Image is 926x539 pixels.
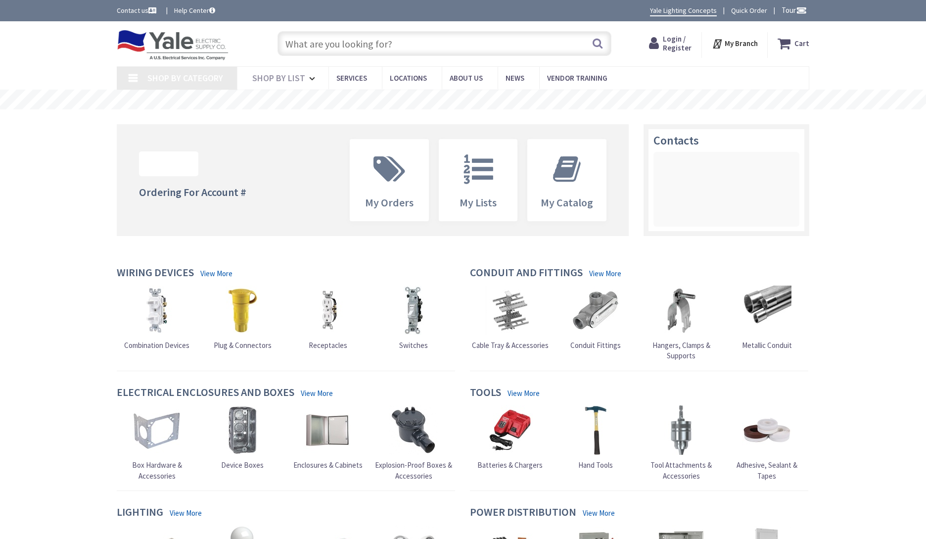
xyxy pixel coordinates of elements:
span: Enclosures & Cabinets [293,460,363,470]
strong: My Branch [725,39,758,48]
a: My Catalog [528,140,606,221]
span: Login / Register [663,34,692,52]
img: Tool Attachments & Accessories [656,405,706,455]
span: Tool Attachments & Accessories [650,460,712,480]
a: Help Center [174,5,215,15]
span: Hand Tools [578,460,613,470]
strong: Cart [794,35,809,52]
span: My Catalog [541,196,593,209]
a: Metallic Conduit Metallic Conduit [742,286,792,350]
h4: Electrical Enclosures and Boxes [117,386,294,400]
img: Metallic Conduit [742,286,791,335]
a: Conduit Fittings Conduit Fittings [570,286,621,350]
img: Plug & Connectors [218,286,267,335]
span: Combination Devices [124,341,189,350]
span: Conduit Fittings [570,341,621,350]
img: Adhesive, Sealant & Tapes [742,405,791,455]
span: Batteries & Chargers [477,460,543,470]
span: Cable Tray & Accessories [472,341,549,350]
h4: Lighting [117,506,163,520]
a: Switches Switches [389,286,438,350]
a: Enclosures & Cabinets Enclosures & Cabinets [293,405,363,470]
span: Switches [399,341,428,350]
span: My Orders [365,196,414,209]
span: Plug & Connectors [214,341,272,350]
img: Batteries & Chargers [485,405,535,455]
span: Tour [782,5,807,15]
a: Batteries & Chargers Batteries & Chargers [477,405,543,470]
a: Yale Lighting Concepts [650,5,717,16]
img: Explosion-Proof Boxes & Accessories [389,405,438,455]
span: Metallic Conduit [742,341,792,350]
span: Hangers, Clamps & Supports [652,341,710,360]
a: View More [170,508,202,518]
span: My Lists [460,196,497,209]
a: Adhesive, Sealant & Tapes Adhesive, Sealant & Tapes [726,405,807,481]
a: Explosion-Proof Boxes & Accessories Explosion-Proof Boxes & Accessories [373,405,455,481]
a: Cable Tray & Accessories Cable Tray & Accessories [472,286,549,350]
img: Hangers, Clamps & Supports [656,286,706,335]
input: What are you looking for? [278,31,611,56]
h4: Power Distribution [470,506,576,520]
a: View More [301,388,333,398]
span: Device Boxes [221,460,264,470]
a: Plug & Connectors Plug & Connectors [214,286,272,350]
span: Locations [390,73,427,83]
a: Receptacles Receptacles [303,286,353,350]
span: News [506,73,524,83]
span: Explosion-Proof Boxes & Accessories [375,460,452,480]
img: Enclosures & Cabinets [303,405,353,455]
span: Vendor Training [547,73,607,83]
span: Shop By Category [147,72,223,84]
span: About Us [450,73,483,83]
a: Quick Order [731,5,767,15]
div: My Branch [712,35,758,52]
img: Receptacles [303,286,353,335]
a: Combination Devices Combination Devices [124,286,189,350]
a: Hangers, Clamps & Supports Hangers, Clamps & Supports [641,286,722,361]
a: Login / Register [649,35,692,52]
img: Device Boxes [218,405,267,455]
a: Hand Tools Hand Tools [571,405,620,470]
img: Yale Electric Supply Co. [117,30,229,60]
a: My Orders [350,140,428,221]
a: View More [589,268,621,279]
a: View More [200,268,232,279]
img: Switches [389,286,438,335]
a: My Lists [439,140,517,221]
span: Adhesive, Sealant & Tapes [737,460,797,480]
span: Box Hardware & Accessories [132,460,182,480]
a: Tool Attachments & Accessories Tool Attachments & Accessories [641,405,722,481]
a: Box Hardware & Accessories Box Hardware & Accessories [116,405,197,481]
img: Conduit Fittings [571,286,620,335]
span: Receptacles [309,341,347,350]
img: Box Hardware & Accessories [132,405,182,455]
h4: Conduit and Fittings [470,266,583,281]
span: Services [336,73,367,83]
h4: Tools [470,386,501,400]
a: Contact us [117,5,158,15]
a: View More [583,508,615,518]
a: Cart [778,35,809,52]
img: Hand Tools [571,405,620,455]
h3: Contacts [653,134,799,147]
a: View More [508,388,540,398]
img: Cable Tray & Accessories [485,286,535,335]
h4: Wiring Devices [117,266,194,281]
h4: Ordering For Account # [139,186,246,198]
img: Combination Devices [132,286,182,335]
a: Device Boxes Device Boxes [218,405,267,470]
span: Shop By List [252,72,305,84]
